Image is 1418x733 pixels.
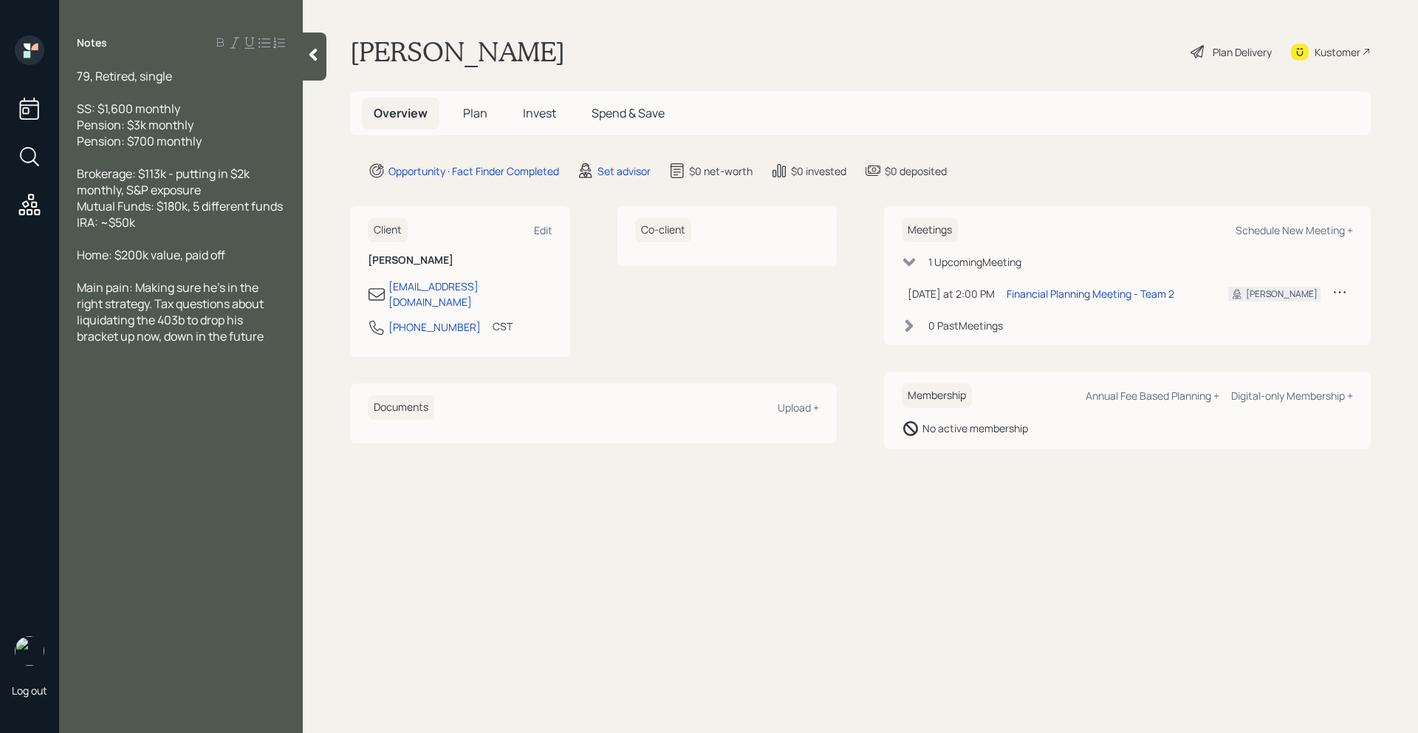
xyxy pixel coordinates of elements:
div: 1 Upcoming Meeting [928,254,1021,270]
div: Opportunity · Fact Finder Completed [388,163,559,179]
div: [DATE] at 2:00 PM [908,286,995,301]
div: No active membership [922,420,1028,436]
h1: [PERSON_NAME] [350,35,565,68]
div: Schedule New Meeting + [1236,223,1353,237]
img: retirable_logo.png [15,636,44,666]
h6: [PERSON_NAME] [368,254,552,267]
div: [PHONE_NUMBER] [388,319,481,335]
div: $0 invested [791,163,846,179]
h6: Client [368,218,408,242]
div: Plan Delivery [1213,44,1272,60]
div: Edit [534,223,552,237]
div: 0 Past Meeting s [928,318,1003,333]
span: SS: $1,600 monthly Pension: $3k monthly Pension: $700 monthly [77,100,202,149]
span: Home: $200k value, paid off [77,247,225,263]
h6: Meetings [902,218,958,242]
div: CST [493,318,513,334]
div: Upload + [778,400,819,415]
div: Set advisor [597,163,651,179]
div: [PERSON_NAME] [1246,287,1318,301]
span: Main pain: Making sure he's in the right strategy. Tax questions about liquidating the 403b to dr... [77,279,266,344]
label: Notes [77,35,107,50]
div: $0 net-worth [689,163,753,179]
h6: Documents [368,395,434,420]
div: Annual Fee Based Planning + [1086,389,1219,403]
div: $0 deposited [885,163,947,179]
span: Invest [523,105,556,121]
span: Brokerage: $113k - putting in $2k monthly, S&P exposure Mutual Funds: $180k, 5 different funds IR... [77,166,283,231]
span: Plan [463,105,487,121]
span: Spend & Save [592,105,665,121]
span: Overview [374,105,428,121]
div: Kustomer [1315,44,1360,60]
h6: Membership [902,383,972,408]
div: Digital-only Membership + [1231,389,1353,403]
div: Financial Planning Meeting - Team 2 [1007,286,1174,301]
div: Log out [12,683,47,698]
h6: Co-client [635,218,691,242]
div: [EMAIL_ADDRESS][DOMAIN_NAME] [388,279,552,310]
span: 79, Retired, single [77,68,172,84]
